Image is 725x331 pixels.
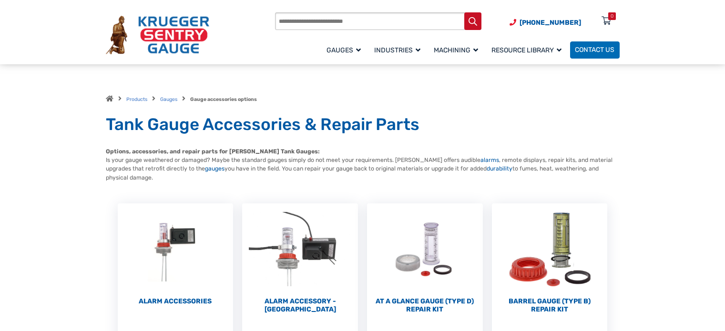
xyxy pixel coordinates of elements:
[118,203,234,295] img: Alarm Accessories
[510,18,581,28] a: Phone Number (920) 434-8860
[374,46,420,54] span: Industries
[520,19,581,27] span: [PHONE_NUMBER]
[492,297,608,314] h2: Barrel Gauge (Type B) Repair Kit
[327,46,361,54] span: Gauges
[106,16,209,54] img: Krueger Sentry Gauge
[367,203,483,295] img: At a Glance Gauge (Type D) Repair Kit
[492,203,608,295] img: Barrel Gauge (Type B) Repair Kit
[190,96,257,102] strong: Gauge accessories options
[242,297,358,314] h2: Alarm Accessory - [GEOGRAPHIC_DATA]
[367,203,483,314] a: Visit product category At a Glance Gauge (Type D) Repair Kit
[322,40,369,60] a: Gauges
[126,96,147,102] a: Products
[106,147,620,182] p: Is your gauge weathered or damaged? Maybe the standard gauges simply do not meet your requirement...
[611,12,613,20] div: 0
[575,46,614,54] span: Contact Us
[492,203,608,314] a: Visit product category Barrel Gauge (Type B) Repair Kit
[106,148,320,155] strong: Options, accessories, and repair parts for [PERSON_NAME] Tank Gauges:
[367,297,483,314] h2: At a Glance Gauge (Type D) Repair Kit
[491,46,562,54] span: Resource Library
[160,96,177,102] a: Gauges
[242,203,358,314] a: Visit product category Alarm Accessory - DC
[205,165,225,172] a: gauges
[434,46,478,54] span: Machining
[570,41,620,59] a: Contact Us
[242,203,358,295] img: Alarm Accessory - DC
[487,40,570,60] a: Resource Library
[429,40,487,60] a: Machining
[487,165,512,172] a: durability
[369,40,429,60] a: Industries
[480,157,499,163] a: alarms
[118,203,234,305] a: Visit product category Alarm Accessories
[118,297,234,306] h2: Alarm Accessories
[106,114,620,135] h1: Tank Gauge Accessories & Repair Parts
